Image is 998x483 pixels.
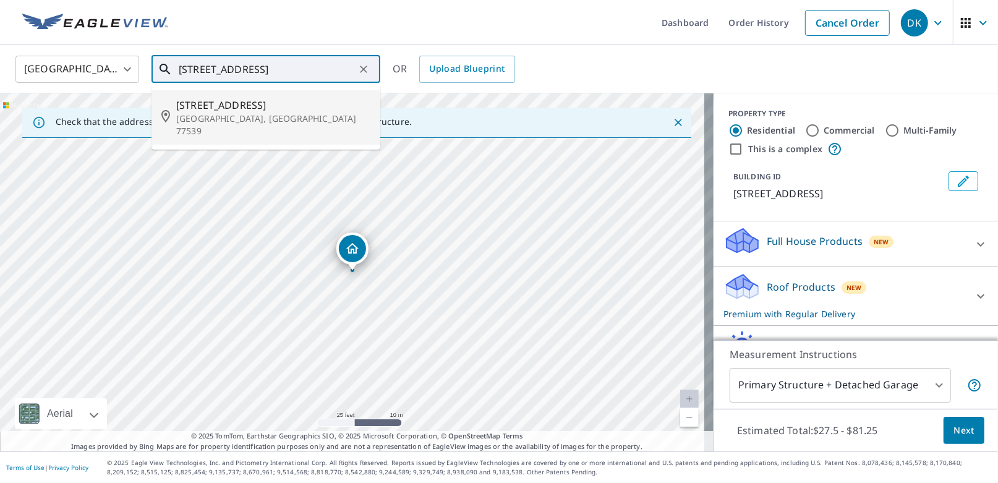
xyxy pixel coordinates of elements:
[336,233,369,271] div: Dropped pin, building 1, Residential property, 1002 Broadway Dickinson, TX 77539
[680,408,699,427] a: Current Level 20, Zoom Out
[429,61,505,77] span: Upload Blueprint
[680,390,699,408] a: Current Level 20, Zoom In Disabled
[824,124,875,137] label: Commercial
[944,417,984,445] button: Next
[176,113,370,137] p: [GEOGRAPHIC_DATA], [GEOGRAPHIC_DATA] 77539
[6,463,45,472] a: Terms of Use
[847,283,862,293] span: New
[355,61,372,78] button: Clear
[730,347,982,362] p: Measurement Instructions
[767,234,863,249] p: Full House Products
[107,458,992,477] p: © 2025 Eagle View Technologies, Inc. and Pictometry International Corp. All Rights Reserved. Repo...
[191,431,523,442] span: © 2025 TomTom, Earthstar Geographics SIO, © 2025 Microsoft Corporation, ©
[805,10,890,36] a: Cancel Order
[767,280,835,294] p: Roof Products
[448,431,500,440] a: OpenStreetMap
[723,307,966,320] p: Premium with Regular Delivery
[15,52,139,87] div: [GEOGRAPHIC_DATA]
[727,417,888,444] p: Estimated Total: $27.5 - $81.25
[748,143,822,155] label: This is a complex
[43,398,77,429] div: Aerial
[179,52,355,87] input: Search by address or latitude-longitude
[670,114,686,130] button: Close
[903,124,957,137] label: Multi-Family
[733,186,944,201] p: [STREET_ADDRESS]
[176,98,370,113] span: [STREET_ADDRESS]
[949,171,978,191] button: Edit building 1
[953,423,975,438] span: Next
[723,331,988,366] div: Solar ProductsNew
[767,338,837,353] p: Solar Products
[419,56,514,83] a: Upload Blueprint
[967,378,982,393] span: Your report will include the primary structure and a detached garage if one exists.
[723,226,988,262] div: Full House ProductsNew
[901,9,928,36] div: DK
[56,116,412,127] p: Check that the address is accurate, then drag the marker over the correct structure.
[15,398,107,429] div: Aerial
[728,108,983,119] div: PROPERTY TYPE
[503,431,523,440] a: Terms
[874,237,889,247] span: New
[730,368,951,403] div: Primary Structure + Detached Garage
[48,463,88,472] a: Privacy Policy
[723,272,988,320] div: Roof ProductsNewPremium with Regular Delivery
[747,124,795,137] label: Residential
[393,56,515,83] div: OR
[6,464,88,471] p: |
[733,171,781,182] p: BUILDING ID
[22,14,168,32] img: EV Logo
